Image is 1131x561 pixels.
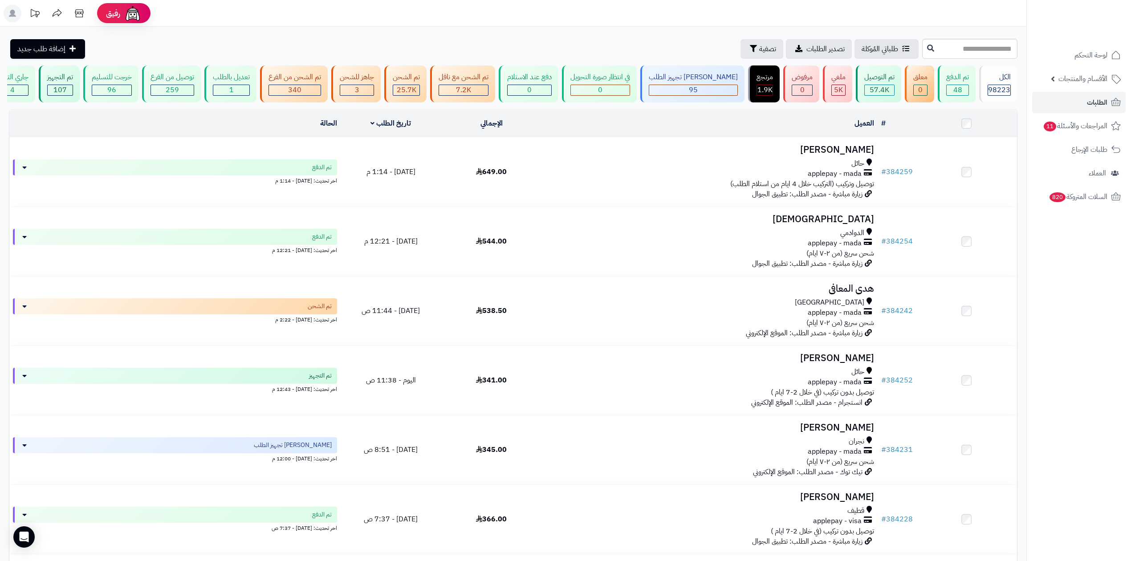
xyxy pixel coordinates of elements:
[870,85,889,95] span: 57.4K
[821,65,854,102] a: ملغي 5K
[881,305,886,316] span: #
[847,506,864,516] span: قطيف
[808,169,862,179] span: applepay - mada
[545,492,874,502] h3: [PERSON_NAME]
[106,8,120,19] span: رفيق
[81,65,140,102] a: خرجت للتسليم 96
[308,302,332,311] span: تم الشحن
[364,236,418,247] span: [DATE] - 12:21 م
[1070,25,1123,44] img: logo-2.png
[362,305,420,316] span: [DATE] - 11:44 ص
[366,167,415,177] span: [DATE] - 1:14 م
[881,167,913,177] a: #384259
[320,118,337,129] a: الحالة
[366,375,416,386] span: اليوم - 11:38 ص
[953,85,962,95] span: 48
[1032,186,1126,207] a: السلات المتروكة820
[364,444,418,455] span: [DATE] - 8:51 ص
[330,65,382,102] a: جاهز للشحن 3
[1044,122,1056,131] span: 11
[507,72,552,82] div: دفع عند الاستلام
[151,72,194,82] div: توصيل من الفرع
[545,353,874,363] h3: [PERSON_NAME]
[881,305,913,316] a: #384242
[545,214,874,224] h3: [DEMOGRAPHIC_DATA]
[476,375,507,386] span: 341.00
[13,453,337,463] div: اخر تحديث: [DATE] - 12:00 م
[746,65,781,102] a: مرتجع 1.9K
[476,167,507,177] span: 649.00
[37,65,81,102] a: تم التجهيز 107
[382,65,428,102] a: تم الشحن 25.7K
[107,85,116,95] span: 96
[851,159,864,169] span: حائل
[13,526,35,548] div: Open Intercom Messenger
[1032,45,1126,66] a: لوحة التحكم
[92,72,132,82] div: خرجت للتسليم
[988,72,1011,82] div: الكل
[808,377,862,387] span: applepay - mada
[476,305,507,316] span: 538.50
[806,248,874,259] span: شحن سريع (من ٢-٧ ايام)
[340,85,374,95] div: 3
[92,85,131,95] div: 96
[649,85,737,95] div: 95
[751,397,862,408] span: انستجرام - مصدر الطلب: الموقع الإلكتروني
[151,85,194,95] div: 259
[759,44,776,54] span: تصفية
[1071,143,1107,156] span: طلبات الإرجاع
[881,514,913,524] a: #384228
[832,85,845,95] div: 5031
[946,72,969,82] div: تم الدفع
[786,39,852,59] a: تصدير الطلبات
[1032,92,1126,113] a: الطلبات
[10,85,15,95] span: 4
[17,44,65,54] span: إضافة طلب جديد
[914,85,927,95] div: 0
[527,85,532,95] span: 0
[740,39,783,59] button: تصفية
[13,523,337,532] div: اخر تحديث: [DATE] - 7:37 ص
[649,72,738,82] div: [PERSON_NAME] تجهيز الطلب
[393,85,419,95] div: 25714
[851,367,864,377] span: حائل
[570,72,630,82] div: في انتظار صورة التحويل
[813,516,862,526] span: applepay - visa
[213,85,249,95] div: 1
[48,85,73,95] div: 107
[881,118,886,129] a: #
[854,39,919,59] a: طلباتي المُوكلة
[771,526,874,537] span: توصيل بدون تركيب (في خلال 2-7 ايام )
[913,72,928,82] div: معلق
[1032,139,1126,160] a: طلبات الإرجاع
[752,189,862,199] span: زيارة مباشرة - مصدر الطلب: تطبيق الجوال
[428,65,497,102] a: تم الشحن مع ناقل 7.2K
[545,145,874,155] h3: [PERSON_NAME]
[881,375,913,386] a: #384252
[1058,73,1107,85] span: الأقسام والمنتجات
[10,39,85,59] a: إضافة طلب جديد
[166,85,179,95] span: 259
[370,118,411,129] a: تاريخ الطلب
[947,85,968,95] div: 48
[834,85,843,95] span: 5K
[800,85,805,95] span: 0
[936,65,977,102] a: تم الدفع 48
[309,371,332,380] span: تم التجهيز
[508,85,551,95] div: 0
[53,85,67,95] span: 107
[730,179,874,189] span: توصيل وتركيب (التركيب خلال 4 ايام من استلام الطلب)
[806,44,845,54] span: تصدير الطلبات
[792,85,812,95] div: 0
[258,65,330,102] a: تم الشحن من الفرع 340
[439,72,488,82] div: تم الشحن مع ناقل
[865,85,894,95] div: 57429
[288,85,301,95] span: 340
[312,232,332,241] span: تم الدفع
[560,65,639,102] a: في انتظار صورة التحويل 0
[854,65,903,102] a: تم التوصيل 57.4K
[269,85,321,95] div: 340
[639,65,746,102] a: [PERSON_NAME] تجهيز الطلب 95
[977,65,1019,102] a: الكل98223
[808,238,862,248] span: applepay - mada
